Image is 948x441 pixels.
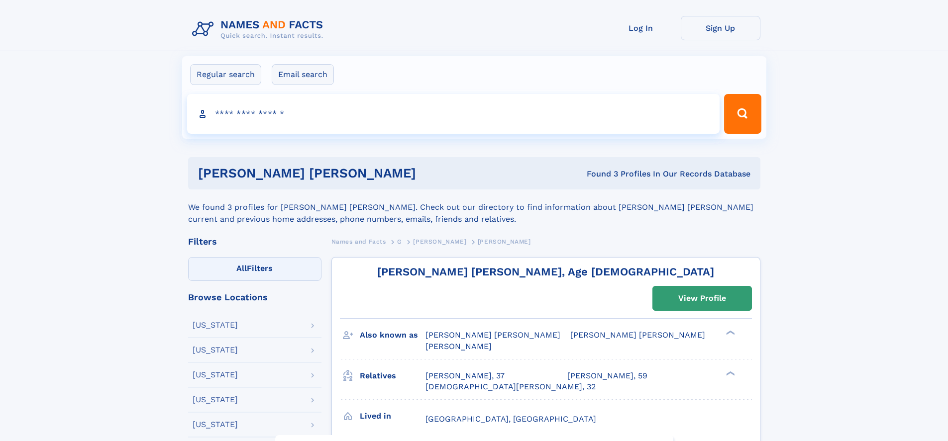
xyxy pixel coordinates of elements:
[425,330,560,340] span: [PERSON_NAME] [PERSON_NAME]
[397,238,402,245] span: G
[190,64,261,85] label: Regular search
[413,238,466,245] span: [PERSON_NAME]
[501,169,750,179] div: Found 3 Profiles In Our Records Database
[198,167,502,179] h1: [PERSON_NAME] [PERSON_NAME]
[331,235,386,248] a: Names and Facts
[188,189,760,225] div: We found 3 profiles for [PERSON_NAME] [PERSON_NAME]. Check out our directory to find information ...
[360,367,425,384] h3: Relatives
[236,264,247,273] span: All
[397,235,402,248] a: G
[413,235,466,248] a: [PERSON_NAME]
[188,293,321,302] div: Browse Locations
[478,238,531,245] span: [PERSON_NAME]
[193,396,238,404] div: [US_STATE]
[193,371,238,379] div: [US_STATE]
[187,94,720,134] input: search input
[678,287,726,310] div: View Profile
[377,265,714,278] a: [PERSON_NAME] [PERSON_NAME], Age [DEMOGRAPHIC_DATA]
[193,321,238,329] div: [US_STATE]
[188,237,321,246] div: Filters
[601,16,681,40] a: Log In
[724,370,736,376] div: ❯
[425,342,492,351] span: [PERSON_NAME]
[425,381,596,392] a: [DEMOGRAPHIC_DATA][PERSON_NAME], 32
[425,414,596,424] span: [GEOGRAPHIC_DATA], [GEOGRAPHIC_DATA]
[272,64,334,85] label: Email search
[724,94,761,134] button: Search Button
[724,330,736,336] div: ❯
[570,330,705,340] span: [PERSON_NAME] [PERSON_NAME]
[681,16,760,40] a: Sign Up
[188,16,331,43] img: Logo Names and Facts
[188,257,321,281] label: Filters
[193,346,238,354] div: [US_STATE]
[360,327,425,344] h3: Also known as
[653,286,751,310] a: View Profile
[425,370,505,381] a: [PERSON_NAME], 37
[193,421,238,429] div: [US_STATE]
[567,370,647,381] a: [PERSON_NAME], 59
[360,408,425,425] h3: Lived in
